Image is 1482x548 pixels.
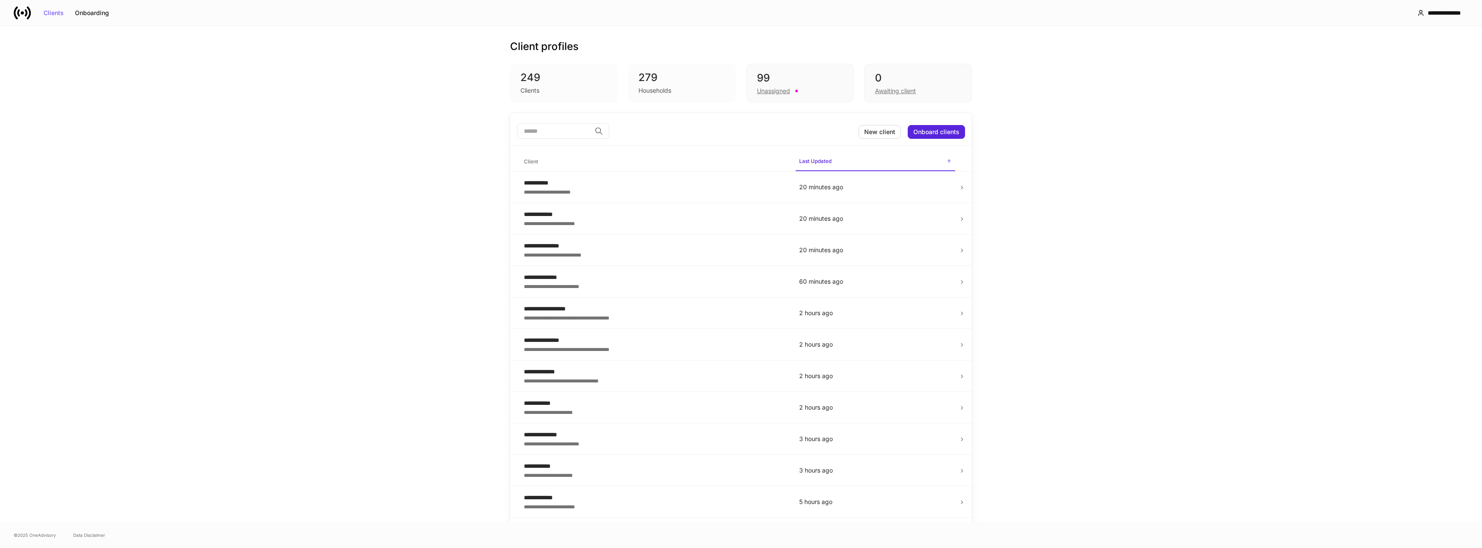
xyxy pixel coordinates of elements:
button: Clients [38,6,69,20]
p: 3 hours ago [799,466,952,475]
div: Clients [520,86,539,95]
p: 2 hours ago [799,340,952,349]
span: Last Updated [796,153,955,171]
div: 99 [757,71,843,85]
div: 99Unassigned [746,64,854,103]
p: 2 hours ago [799,309,952,317]
div: Onboarding [75,10,109,16]
div: Households [638,86,671,95]
button: Onboard clients [908,125,965,139]
button: New client [859,125,901,139]
p: 20 minutes ago [799,246,952,254]
div: Clients [44,10,64,16]
p: 60 minutes ago [799,277,952,286]
div: Onboard clients [913,129,959,135]
p: 2 hours ago [799,372,952,380]
p: 5 hours ago [799,498,952,506]
p: 20 minutes ago [799,183,952,191]
p: 3 hours ago [799,435,952,443]
p: 20 minutes ago [799,214,952,223]
div: 279 [638,71,725,85]
div: Unassigned [757,87,790,95]
div: Awaiting client [875,87,916,95]
span: Client [520,153,789,171]
div: 249 [520,71,607,85]
h6: Client [524,157,538,166]
a: Data Disclaimer [73,532,105,539]
span: © 2025 OneAdvisory [14,532,56,539]
h6: Last Updated [799,157,831,165]
button: Onboarding [69,6,115,20]
h3: Client profiles [510,40,579,53]
div: 0 [875,71,961,85]
div: 0Awaiting client [864,64,972,103]
p: 2 hours ago [799,403,952,412]
div: New client [864,129,895,135]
